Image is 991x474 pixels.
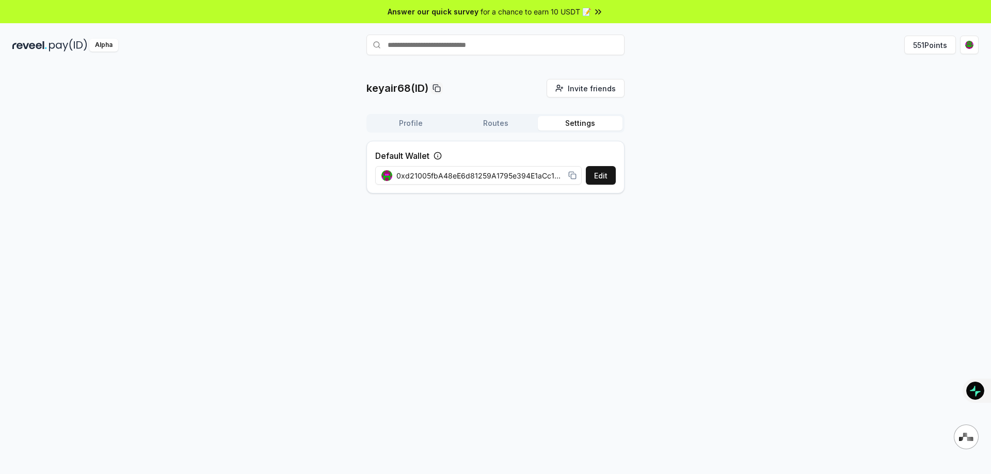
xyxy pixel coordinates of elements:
button: Routes [453,116,538,130]
button: Invite friends [547,79,625,97]
img: svg+xml,%3Csvg%20xmlns%3D%22http%3A%2F%2Fwww.w3.org%2F2000%2Fsvg%22%20width%3D%2228%22%20height%3... [959,433,973,441]
button: Profile [369,116,453,130]
span: Invite friends [568,83,616,94]
span: 0xd21005fbA48eE6d81259A1795e394E1aCc15A6F9 [396,170,564,181]
button: 551Points [904,36,956,54]
div: Alpha [89,39,118,52]
img: pay_id [49,39,87,52]
label: Default Wallet [375,150,429,162]
button: Edit [586,166,616,185]
img: reveel_dark [12,39,47,52]
span: Answer our quick survey [388,6,478,17]
span: for a chance to earn 10 USDT 📝 [481,6,591,17]
p: keyair68(ID) [366,81,428,95]
button: Settings [538,116,622,130]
